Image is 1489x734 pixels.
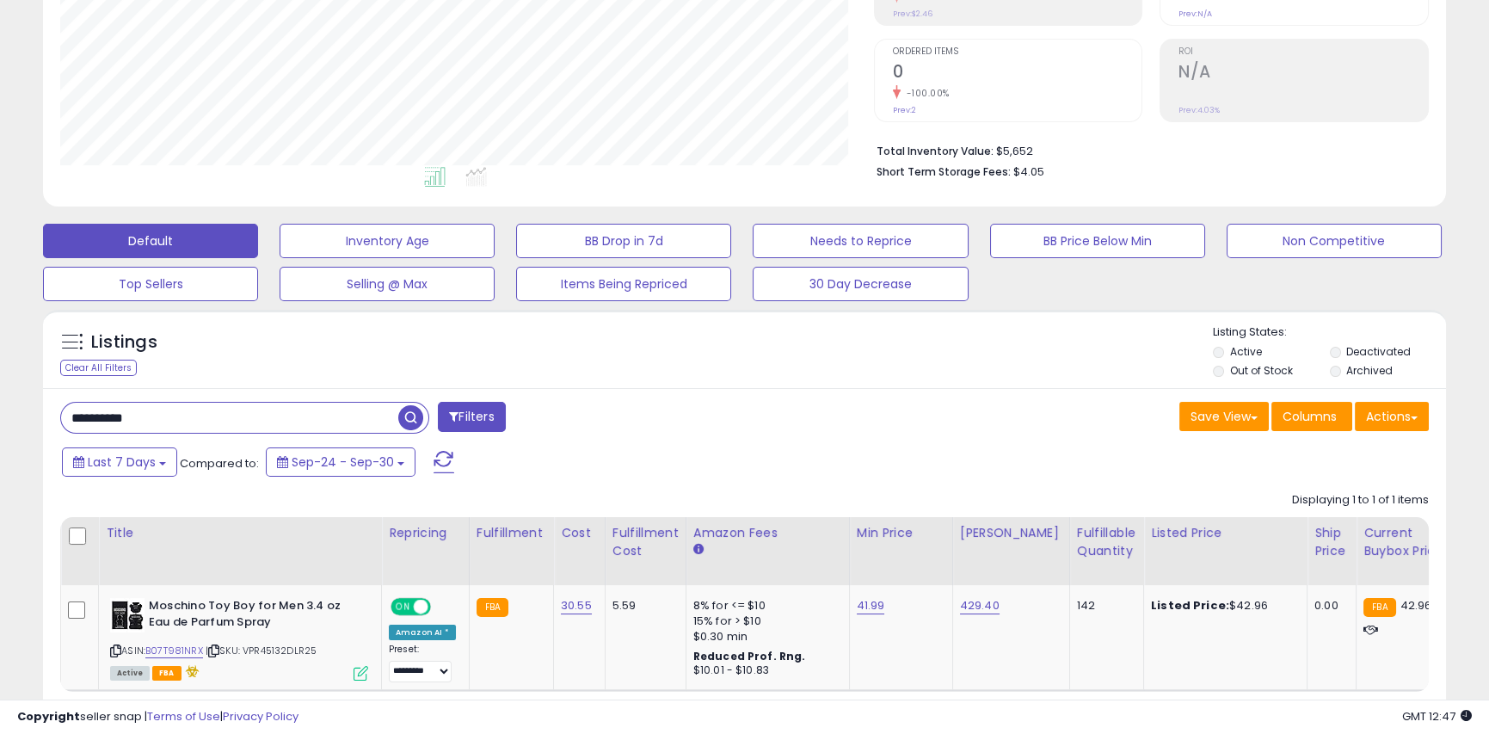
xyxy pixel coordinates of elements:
[152,666,182,681] span: FBA
[477,598,508,617] small: FBA
[960,524,1062,542] div: [PERSON_NAME]
[893,9,932,19] small: Prev: $2.46
[516,224,731,258] button: BB Drop in 7d
[1229,344,1261,359] label: Active
[693,663,836,678] div: $10.01 - $10.83
[1178,9,1212,19] small: Prev: N/A
[893,105,916,115] small: Prev: 2
[693,614,836,629] div: 15% for > $10
[612,524,679,560] div: Fulfillment Cost
[280,224,495,258] button: Inventory Age
[1227,224,1442,258] button: Non Competitive
[693,649,806,663] b: Reduced Prof. Rng.
[990,224,1205,258] button: BB Price Below Min
[17,709,298,725] div: seller snap | |
[106,524,374,542] div: Title
[1151,598,1294,614] div: $42.96
[1151,597,1229,614] b: Listed Price:
[223,708,298,725] a: Privacy Policy
[1355,402,1429,431] button: Actions
[43,224,258,258] button: Default
[1402,708,1472,725] span: 2025-10-9 12:47 GMT
[1229,363,1292,378] label: Out of Stock
[88,453,156,471] span: Last 7 Days
[1178,105,1220,115] small: Prev: 4.03%
[877,144,994,158] b: Total Inventory Value:
[1346,344,1411,359] label: Deactivated
[110,598,145,632] img: 41gK+YJAlmL._SL40_.jpg
[1346,363,1393,378] label: Archived
[901,87,950,100] small: -100.00%
[266,447,415,477] button: Sep-24 - Sep-30
[960,597,1000,614] a: 429.40
[1077,524,1136,560] div: Fulfillable Quantity
[149,598,358,634] b: Moschino Toy Boy for Men 3.4 oz Eau de Parfum Spray
[389,524,462,542] div: Repricing
[1077,598,1130,614] div: 142
[1178,62,1428,85] h2: N/A
[1013,163,1044,180] span: $4.05
[1400,597,1432,614] span: 42.96
[857,524,945,542] div: Min Price
[147,708,220,725] a: Terms of Use
[182,665,200,677] i: hazardous material
[1314,598,1343,614] div: 0.00
[516,267,731,301] button: Items Being Repriced
[206,644,317,657] span: | SKU: VPR45132DLR25
[292,453,394,471] span: Sep-24 - Sep-30
[693,629,836,645] div: $0.30 min
[110,666,150,681] span: All listings currently available for purchase on Amazon
[1314,524,1349,560] div: Ship Price
[693,524,842,542] div: Amazon Fees
[1292,492,1429,509] div: Displaying 1 to 1 of 1 items
[389,644,456,682] div: Preset:
[1283,408,1337,425] span: Columns
[877,164,1011,179] b: Short Term Storage Fees:
[43,267,258,301] button: Top Sellers
[612,598,673,614] div: 5.59
[428,600,456,614] span: OFF
[1271,402,1352,431] button: Columns
[145,644,203,658] a: B07T981NRX
[893,62,1142,85] h2: 0
[877,139,1416,160] li: $5,652
[1178,47,1428,57] span: ROI
[62,447,177,477] button: Last 7 Days
[477,524,546,542] div: Fulfillment
[693,542,704,558] small: Amazon Fees.
[17,708,80,725] strong: Copyright
[60,360,137,376] div: Clear All Filters
[561,524,598,542] div: Cost
[389,625,456,640] div: Amazon AI *
[753,267,968,301] button: 30 Day Decrease
[1363,524,1452,560] div: Current Buybox Price
[91,330,157,355] h5: Listings
[180,455,259,472] span: Compared to:
[1151,524,1300,542] div: Listed Price
[693,598,836,614] div: 8% for <= $10
[438,402,505,432] button: Filters
[561,597,592,614] a: 30.55
[110,598,368,679] div: ASIN:
[857,597,885,614] a: 41.99
[1363,598,1395,617] small: FBA
[392,600,414,614] span: ON
[893,47,1142,57] span: Ordered Items
[1213,324,1446,341] p: Listing States:
[1179,402,1269,431] button: Save View
[280,267,495,301] button: Selling @ Max
[753,224,968,258] button: Needs to Reprice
